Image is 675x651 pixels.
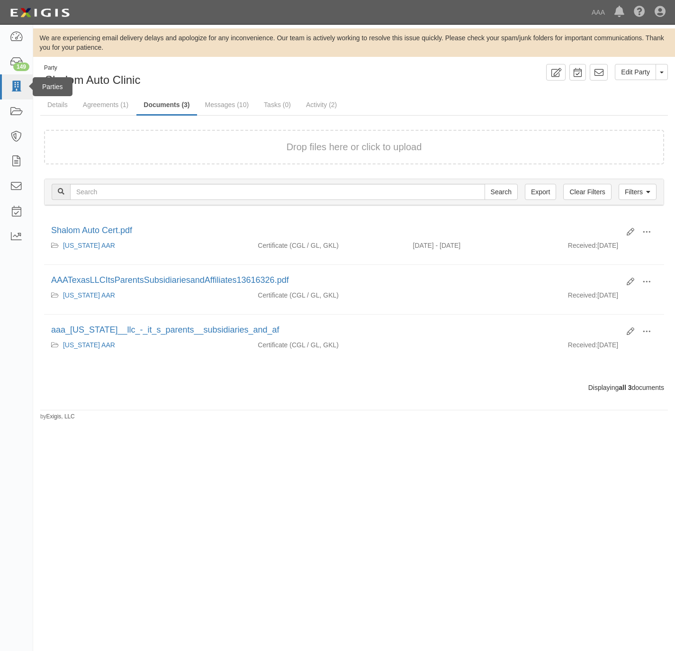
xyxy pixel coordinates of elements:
[587,3,610,22] a: AAA
[136,95,197,116] a: Documents (3)
[561,241,664,255] div: [DATE]
[51,340,243,350] div: Texas AAR
[406,290,561,291] div: Effective - Expiration
[257,95,298,114] a: Tasks (0)
[40,413,75,421] small: by
[33,33,675,52] div: We are experiencing email delivery delays and apologize for any inconvenience. Our team is active...
[51,325,279,335] a: aaa_[US_STATE]__llc_-_it_s_parents__subsidiaries_and_af
[63,341,115,349] a: [US_STATE] AAR
[70,184,485,200] input: Search
[51,226,132,235] a: Shalom Auto Cert.pdf
[485,184,518,200] input: Search
[7,4,72,21] img: logo-5460c22ac91f19d4615b14bd174203de0afe785f0fc80cf4dbbc73dc1793850b.png
[40,95,75,114] a: Details
[37,383,671,392] div: Displaying documents
[46,413,75,420] a: Exigis, LLC
[76,95,135,114] a: Agreements (1)
[568,241,597,250] p: Received:
[619,384,631,391] b: all 3
[63,291,115,299] a: [US_STATE] AAR
[619,184,657,200] a: Filters
[406,241,561,250] div: Effective 12/21/2024 - Expiration 12/21/2025
[51,290,243,300] div: Texas AAR
[615,64,656,80] a: Edit Party
[563,184,611,200] a: Clear Filters
[33,77,72,96] div: Parties
[561,340,664,354] div: [DATE]
[45,73,140,86] span: Shalom Auto Clinic
[251,340,405,350] div: Commercial General Liability / Garage Liability Garage Keepers Liability
[51,275,289,285] a: AAATexasLLCItsParentsSubsidiariesandAffiliates13616326.pdf
[287,140,422,154] button: Drop files here or click to upload
[51,324,620,336] div: aaa_texas__llc_-_it_s_parents__subsidiaries_and_af
[251,290,405,300] div: Commercial General Liability / Garage Liability Garage Keepers Liability
[44,64,140,72] div: Party
[198,95,256,114] a: Messages (10)
[40,64,347,88] div: Shalom Auto Clinic
[525,184,556,200] a: Export
[51,225,620,237] div: Shalom Auto Cert.pdf
[634,7,645,18] i: Help Center - Complianz
[63,242,115,249] a: [US_STATE] AAR
[51,241,243,250] div: Texas AAR
[561,290,664,305] div: [DATE]
[568,290,597,300] p: Received:
[251,241,405,250] div: Commercial General Liability / Garage Liability Garage Keepers Liability
[406,340,561,341] div: Effective - Expiration
[299,95,344,114] a: Activity (2)
[51,274,620,287] div: AAATexasLLCItsParentsSubsidiariesandAffiliates13616326.pdf
[568,340,597,350] p: Received:
[13,63,29,71] div: 149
